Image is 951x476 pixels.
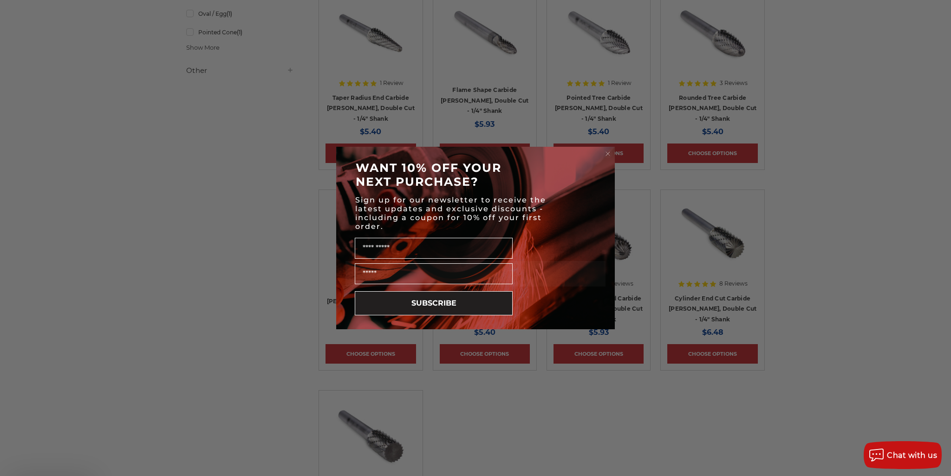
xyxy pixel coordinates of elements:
[356,161,502,189] span: WANT 10% OFF YOUR NEXT PURCHASE?
[864,441,942,469] button: Chat with us
[603,149,612,158] button: Close dialog
[887,451,937,460] span: Chat with us
[355,291,513,315] button: SUBSCRIBE
[355,263,513,284] input: Email
[355,196,546,231] span: Sign up for our newsletter to receive the latest updates and exclusive discounts - including a co...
